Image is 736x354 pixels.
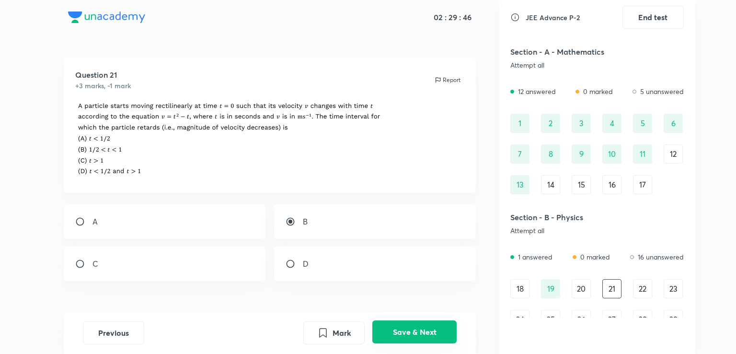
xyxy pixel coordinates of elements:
p: B [303,216,308,227]
div: Attempt all [510,61,632,69]
div: 16 [602,175,621,194]
div: 11 [633,144,652,164]
h5: Section - B - Physics [510,212,632,223]
button: End test [622,6,684,29]
div: 17 [633,175,652,194]
div: 22 [633,279,652,298]
div: 2 [541,114,560,133]
p: A [92,216,98,227]
h5: 02 : [434,12,447,22]
div: 10 [602,144,621,164]
div: 15 [572,175,591,194]
p: 0 marked [583,86,613,96]
div: 25 [541,310,560,329]
p: 1 answered [518,252,552,262]
button: Previous [83,321,144,344]
div: 29 [664,310,683,329]
button: Mark [303,321,365,344]
p: 0 marked [580,252,610,262]
div: 28 [633,310,652,329]
h5: 46 [461,12,471,22]
p: 12 answered [518,86,556,96]
div: 20 [572,279,591,298]
div: Attempt all [510,227,632,235]
div: 14 [541,175,560,194]
p: C [92,258,98,270]
div: 7 [510,144,529,164]
div: 8 [541,144,560,164]
p: 16 unanswered [638,252,684,262]
h5: Question 21 [75,69,131,81]
button: Save & Next [372,320,457,343]
img: 29-08-25-01:30:36-PM [75,102,392,178]
h6: JEE Advance P-2 [526,12,580,23]
p: Report [443,76,460,84]
h6: +3 marks, -1 mark [75,81,131,91]
div: 4 [602,114,621,133]
div: 21 [602,279,621,298]
div: 13 [510,175,529,194]
div: 3 [572,114,591,133]
div: 12 [664,144,683,164]
div: 5 [633,114,652,133]
div: 23 [664,279,683,298]
div: 26 [572,310,591,329]
div: 9 [572,144,591,164]
div: 1 [510,114,529,133]
div: 6 [664,114,683,133]
img: report icon [434,76,442,84]
h5: Section - A - Mathematics [510,46,632,58]
div: 19 [541,279,560,298]
div: 18 [510,279,529,298]
p: 5 unanswered [640,86,684,96]
h5: 29 : [447,12,461,22]
div: 27 [602,310,621,329]
div: 24 [510,310,529,329]
p: D [303,258,309,270]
